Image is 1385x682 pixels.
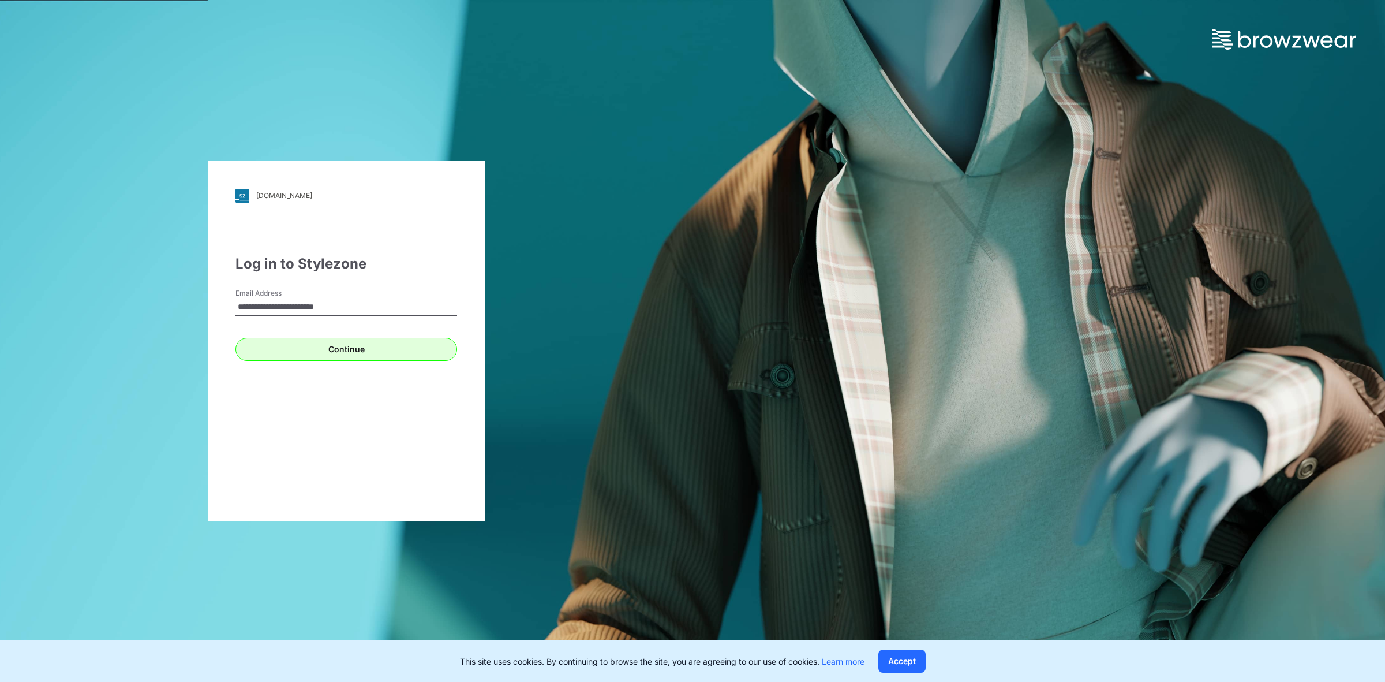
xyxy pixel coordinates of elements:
img: browzwear-logo.73288ffb.svg [1212,29,1356,50]
button: Accept [878,650,926,673]
label: Email Address [235,288,316,299]
div: [DOMAIN_NAME] [256,191,312,200]
p: This site uses cookies. By continuing to browse the site, you are agreeing to our use of cookies. [460,655,864,668]
button: Continue [235,338,457,361]
img: svg+xml;base64,PHN2ZyB3aWR0aD0iMjgiIGhlaWdodD0iMjgiIHZpZXdCb3g9IjAgMCAyOCAyOCIgZmlsbD0ibm9uZSIgeG... [235,189,249,203]
a: [DOMAIN_NAME] [235,189,457,203]
div: Log in to Stylezone [235,254,457,274]
a: Learn more [822,657,864,666]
